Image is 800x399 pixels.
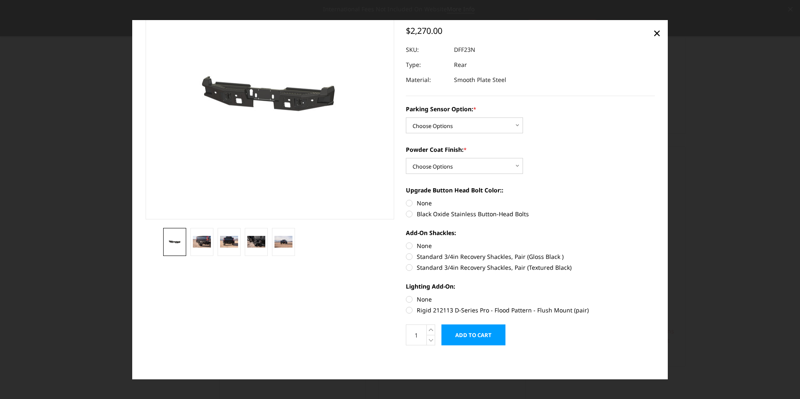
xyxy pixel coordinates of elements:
dd: Rear [454,57,467,72]
img: 2023-2025 Ford F250-350-450 - DBL Designs Custom Product - A2 Series - Rear Bumper [274,236,292,248]
input: Add to Cart [441,325,505,345]
label: Rigid 212113 D-Series Pro - Flood Pattern - Flush Mount (pair) [406,306,655,315]
label: Add-On Shackles: [406,228,655,237]
label: Powder Coat Finish: [406,145,655,154]
dd: Smooth Plate Steel [454,72,506,87]
dd: DFF23N [454,42,475,57]
img: 2023-2025 Ford F250-350-450 - DBL Designs Custom Product - A2 Series - Rear Bumper [247,235,265,248]
img: 2023-2025 Ford F250-350-450 - DBL Designs Custom Product - A2 Series - Rear Bumper [220,235,238,248]
label: None [406,295,655,304]
label: Black Oxide Stainless Button-Head Bolts [406,210,655,218]
label: Standard 3/4in Recovery Shackles, Pair (Textured Black) [406,263,655,272]
label: Standard 3/4in Recovery Shackles, Pair (Gloss Black ) [406,252,655,261]
dt: Type: [406,57,448,72]
label: None [406,199,655,207]
label: None [406,241,655,250]
img: 2023-2025 Ford F250-350-450 - DBL Designs Custom Product - A2 Series - Rear Bumper [166,237,184,246]
span: $2,270.00 [406,25,442,36]
label: Parking Sensor Option: [406,105,655,113]
img: 2023-2025 Ford F250-350-450 - DBL Designs Custom Product - A2 Series - Rear Bumper [193,235,211,248]
dt: SKU: [406,42,448,57]
label: Lighting Add-On: [406,282,655,291]
span: × [653,23,661,41]
a: Close [650,26,664,39]
label: Upgrade Button Head Bolt Color:: [406,186,655,194]
dt: Material: [406,72,448,87]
